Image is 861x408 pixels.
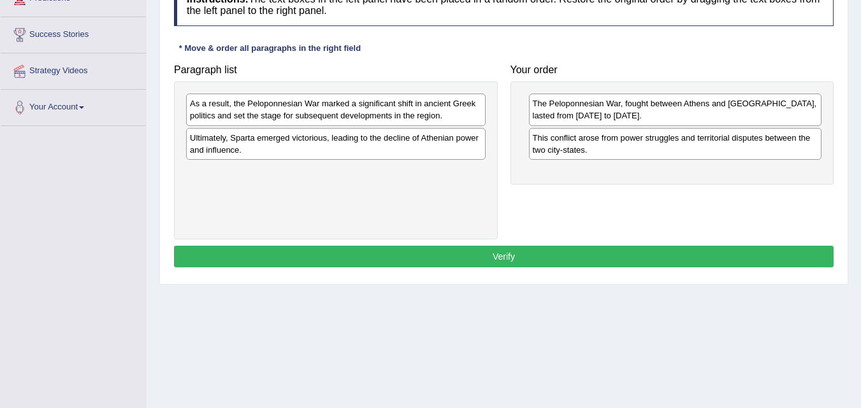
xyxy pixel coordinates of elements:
div: * Move & order all paragraphs in the right field [174,42,366,54]
h4: Your order [510,64,834,76]
button: Verify [174,246,834,267]
div: As a result, the Peloponnesian War marked a significant shift in ancient Greek politics and set t... [186,94,486,125]
div: The Peloponnesian War, fought between Athens and [GEOGRAPHIC_DATA], lasted from [DATE] to [DATE]. [529,94,822,125]
div: This conflict arose from power struggles and territorial disputes between the two city-states. [529,128,822,160]
div: Ultimately, Sparta emerged victorious, leading to the decline of Athenian power and influence. [186,128,486,160]
h4: Paragraph list [174,64,498,76]
a: Strategy Videos [1,53,146,85]
a: Success Stories [1,17,146,49]
a: Your Account [1,90,146,122]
